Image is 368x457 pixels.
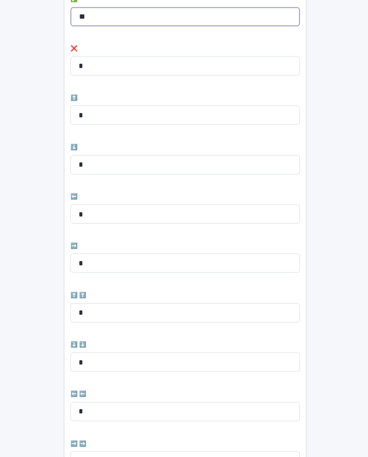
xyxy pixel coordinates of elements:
span: ⬆️ ⬆️ [70,294,86,299]
span: ➡️ [70,245,77,251]
span: ⬆️ [70,98,77,103]
span: ⬅️ ⬅️ [70,392,86,398]
span: ⬇️ ⬇️ [70,343,86,349]
span: ❌ [70,49,77,55]
span: ➡️ ➡️ [70,441,86,447]
span: ⬅️ [70,196,77,202]
span: ⬇️ [70,147,77,152]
